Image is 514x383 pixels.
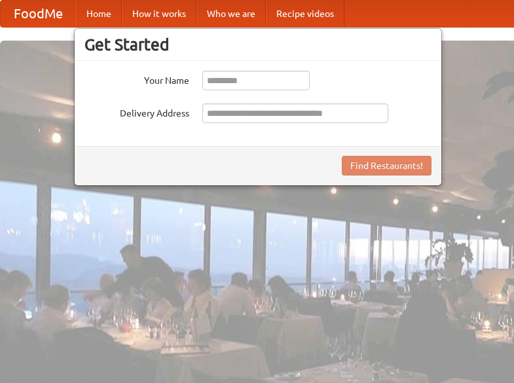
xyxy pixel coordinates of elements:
[1,1,76,27] a: FoodMe
[196,1,266,27] a: Who we are
[84,71,189,87] label: Your Name
[266,1,344,27] a: Recipe videos
[342,156,431,175] button: Find Restaurants!
[84,103,189,120] label: Delivery Address
[76,1,122,27] a: Home
[84,35,431,54] h3: Get Started
[122,1,196,27] a: How it works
